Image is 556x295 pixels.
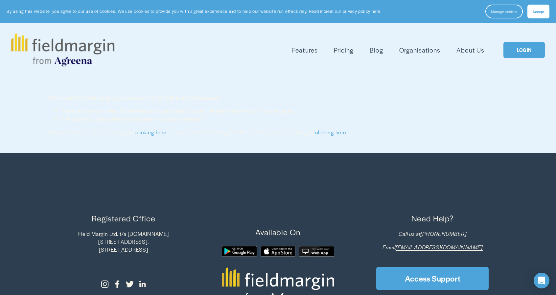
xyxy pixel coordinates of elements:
a: folder dropdown [292,45,317,56]
li: There is an error in the URL entered into your web browser. Please check the URL and try again. [61,107,508,115]
p: Field Margin Ltd. t/a [DOMAIN_NAME] [STREET_ADDRESS]. [STREET_ADDRESS] [48,230,199,253]
a: Access Support [376,267,489,290]
p: You can return to our homepage by , or you can try searching for the content you are seeking by . [48,128,508,136]
a: clicking here [135,128,167,136]
em: Call us at [399,230,421,238]
p: We couldn't find the page you were looking for. This is either because: [48,83,508,102]
a: LinkedIn [138,280,146,288]
a: Instagram [101,280,109,288]
span: Manage cookies [491,9,517,14]
a: Organisations [399,45,440,56]
span: Accept [532,9,544,14]
a: Facebook [113,280,121,288]
p: Need Help? [357,213,508,224]
a: LOGIN [503,42,545,58]
button: Accept [527,5,549,18]
button: Manage cookies [485,5,523,18]
p: By using this website, you agree to our use of cookies. We use cookies to provide you with a grea... [7,8,382,14]
a: in our privacy policy here [330,8,381,14]
p: Available On [202,226,353,238]
p: Registered Office [48,213,199,224]
a: Twitter [126,280,134,288]
em: Email [382,243,396,251]
a: About Us [456,45,484,56]
a: clicking here [315,128,346,136]
a: [EMAIL_ADDRESS][DOMAIN_NAME] [396,243,483,251]
div: Open Intercom Messenger [534,273,549,288]
a: Blog [370,45,383,56]
span: Features [292,45,317,55]
em: [PHONE_NUMBER] [421,230,467,238]
li: The page you are looking for has been moved or deleted. [61,115,508,123]
a: [PHONE_NUMBER] [421,230,467,238]
a: Pricing [334,45,354,56]
img: fieldmargin.com [11,34,114,66]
